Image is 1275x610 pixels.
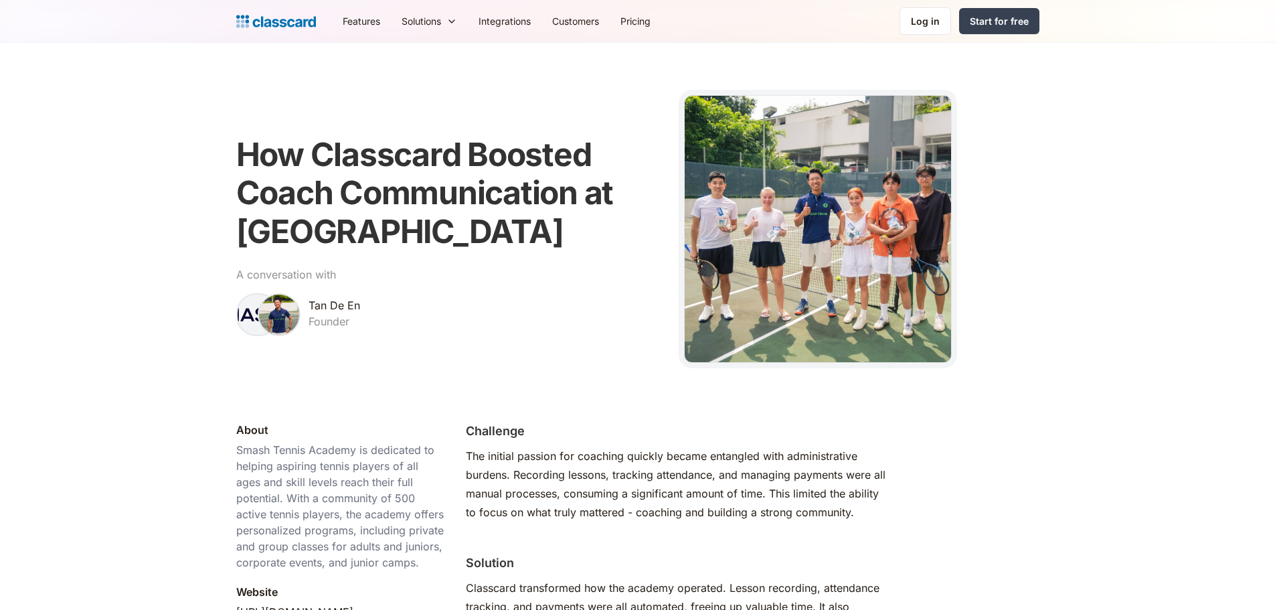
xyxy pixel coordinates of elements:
[309,313,349,329] div: Founder
[332,6,391,36] a: Features
[468,6,541,36] a: Integrations
[236,422,268,438] div: About
[541,6,610,36] a: Customers
[900,7,951,35] a: Log in
[236,135,663,251] h1: How Classcard Boosted Coach Communication at [GEOGRAPHIC_DATA]
[610,6,661,36] a: Pricing
[959,8,1039,34] a: Start for free
[236,266,336,283] div: A conversation with
[402,14,441,28] div: Solutions
[236,442,444,570] div: Smash Tennis Academy is dedicated to helping aspiring tennis players of all ages and skill levels...
[309,297,360,313] div: Tan De En
[466,554,514,572] h2: Solution
[911,14,940,28] div: Log in
[970,14,1029,28] div: Start for free
[466,422,525,440] h2: Challenge
[236,584,278,600] div: Website
[236,12,316,31] a: home
[391,6,468,36] div: Solutions
[466,447,891,522] div: The initial passion for coaching quickly became entangled with administrative burdens. Recording ...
